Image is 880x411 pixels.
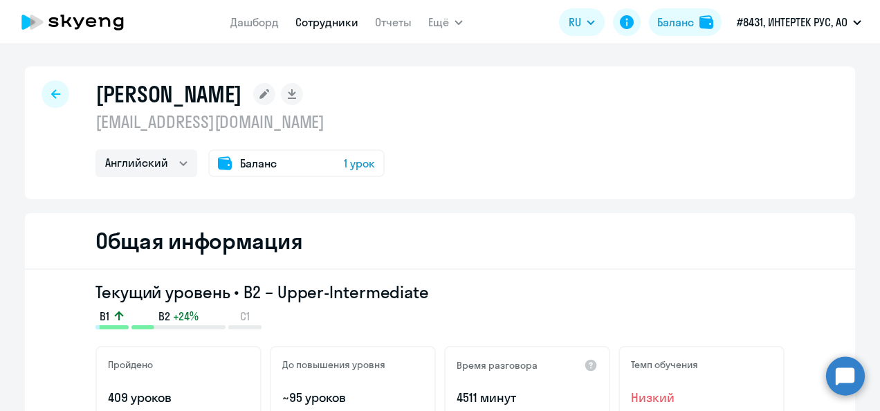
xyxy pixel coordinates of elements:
p: #8431, ИНТЕРТЕК РУС, АО [737,14,847,30]
h5: Пройдено [108,358,153,371]
button: #8431, ИНТЕРТЕК РУС, АО [730,6,868,39]
span: Баланс [240,155,277,172]
div: Баланс [657,14,694,30]
span: RU [569,14,581,30]
p: 4511 минут [457,389,598,407]
img: balance [699,15,713,29]
span: Ещё [428,14,449,30]
span: 1 урок [344,155,375,172]
p: [EMAIL_ADDRESS][DOMAIN_NAME] [95,111,385,133]
a: Сотрудники [295,15,358,29]
span: C1 [240,309,250,324]
h5: Время разговора [457,359,538,372]
button: Балансbalance [649,8,722,36]
span: +24% [173,309,199,324]
span: B1 [100,309,109,324]
h2: Общая информация [95,227,302,255]
a: Дашборд [230,15,279,29]
h5: До повышения уровня [282,358,385,371]
p: ~95 уроков [282,389,423,407]
h3: Текущий уровень • B2 – Upper-Intermediate [95,281,785,303]
h1: [PERSON_NAME] [95,80,242,108]
button: RU [559,8,605,36]
a: Отчеты [375,15,412,29]
button: Ещё [428,8,463,36]
p: 409 уроков [108,389,249,407]
h5: Темп обучения [631,358,698,371]
span: B2 [158,309,170,324]
span: Низкий [631,389,772,407]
